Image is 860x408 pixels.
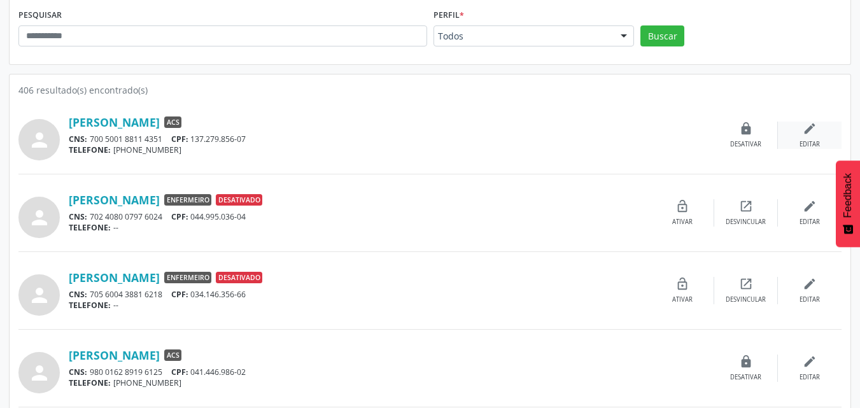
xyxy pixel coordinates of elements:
i: open_in_new [739,277,753,291]
span: CNS: [69,211,87,222]
div: -- [69,300,651,311]
div: Desativar [730,373,761,382]
div: Editar [800,373,820,382]
span: TELEFONE: [69,300,111,311]
i: edit [803,199,817,213]
i: lock [739,355,753,369]
span: Desativado [216,272,262,283]
i: lock [739,122,753,136]
a: [PERSON_NAME] [69,348,160,362]
span: ACS [164,349,181,361]
i: open_in_new [739,199,753,213]
span: CPF: [171,211,188,222]
div: Editar [800,218,820,227]
div: 702 4080 0797 6024 044.995.036-04 [69,211,651,222]
span: CNS: [69,134,87,144]
span: CPF: [171,367,188,377]
div: -- [69,222,651,233]
span: CPF: [171,134,188,144]
span: ACS [164,116,181,128]
a: [PERSON_NAME] [69,271,160,285]
i: edit [803,277,817,291]
span: Feedback [842,173,854,218]
span: Enfermeiro [164,194,211,206]
div: 705 6004 3881 6218 034.146.356-66 [69,289,651,300]
div: Ativar [672,295,693,304]
span: Enfermeiro [164,272,211,283]
span: Desativado [216,194,262,206]
i: person [28,362,51,384]
span: TELEFONE: [69,377,111,388]
div: Editar [800,140,820,149]
div: [PHONE_NUMBER] [69,377,714,388]
label: PESQUISAR [18,6,62,25]
i: edit [803,355,817,369]
div: 406 resultado(s) encontrado(s) [18,83,842,97]
span: CNS: [69,367,87,377]
label: Perfil [434,6,464,25]
div: Editar [800,295,820,304]
div: 700 5001 8811 4351 137.279.856-07 [69,134,714,144]
span: CNS: [69,289,87,300]
span: CPF: [171,289,188,300]
i: lock_open [675,199,689,213]
a: [PERSON_NAME] [69,193,160,207]
button: Feedback - Mostrar pesquisa [836,160,860,247]
i: lock_open [675,277,689,291]
i: person [28,206,51,229]
span: TELEFONE: [69,222,111,233]
button: Buscar [640,25,684,47]
div: 980 0162 8919 6125 041.446.986-02 [69,367,714,377]
span: Todos [438,30,609,43]
div: [PHONE_NUMBER] [69,144,714,155]
div: Desvincular [726,218,766,227]
div: Ativar [672,218,693,227]
i: edit [803,122,817,136]
div: Desativar [730,140,761,149]
i: person [28,284,51,307]
i: person [28,129,51,151]
span: TELEFONE: [69,144,111,155]
a: [PERSON_NAME] [69,115,160,129]
div: Desvincular [726,295,766,304]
